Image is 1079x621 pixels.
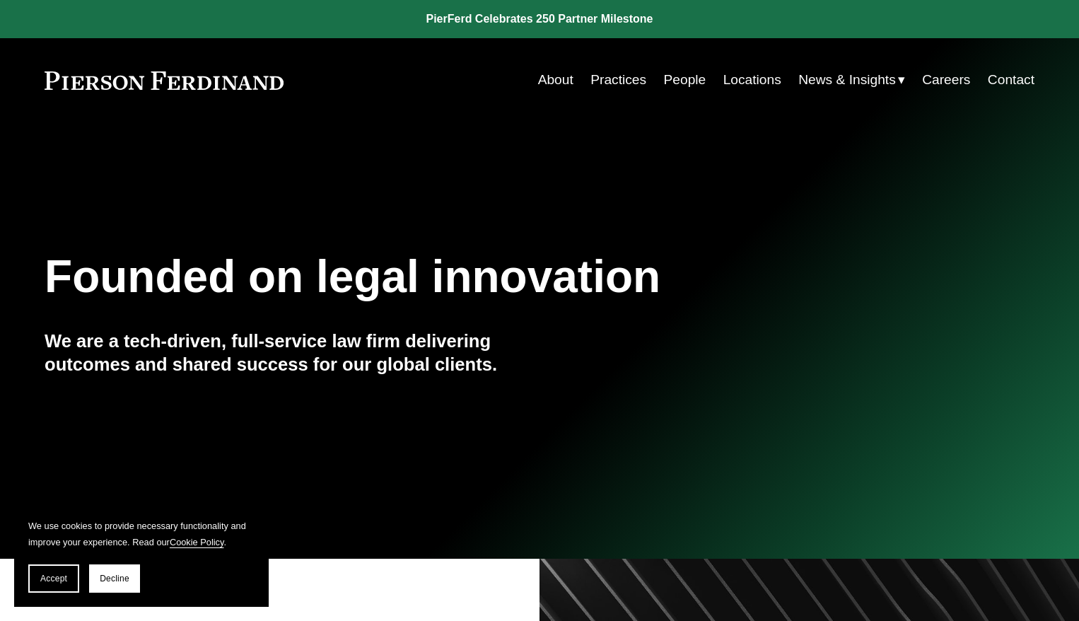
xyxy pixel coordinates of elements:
a: People [664,66,706,93]
a: folder dropdown [798,66,905,93]
a: Contact [988,66,1034,93]
span: Decline [100,574,129,584]
button: Accept [28,564,79,593]
section: Cookie banner [14,504,269,607]
h4: We are a tech-driven, full-service law firm delivering outcomes and shared success for our global... [45,330,539,376]
p: We use cookies to provide necessary functionality and improve your experience. Read our . [28,518,255,550]
h1: Founded on legal innovation [45,251,870,303]
a: Locations [723,66,781,93]
a: Careers [922,66,970,93]
a: Cookie Policy [170,537,224,547]
span: Accept [40,574,67,584]
span: News & Insights [798,68,896,93]
button: Decline [89,564,140,593]
a: Practices [590,66,646,93]
a: About [538,66,573,93]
